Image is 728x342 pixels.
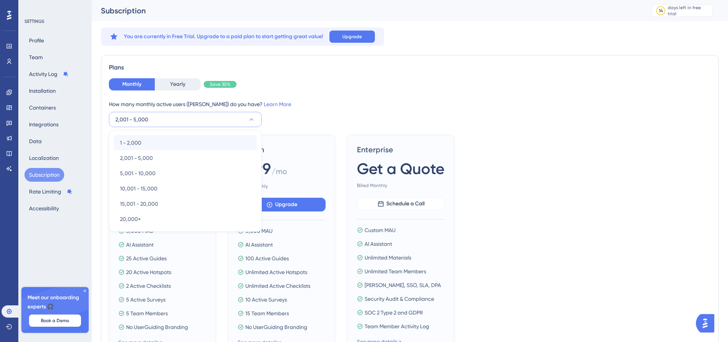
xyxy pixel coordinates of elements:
[365,253,411,262] span: Unlimited Materials
[245,254,289,263] span: 100 Active Guides
[659,8,663,14] div: 14
[668,5,710,17] div: days left in free trial
[126,281,171,290] span: 2 Active Checklists
[120,153,153,163] span: 2,001 - 5,000
[24,168,64,182] button: Subscription
[101,5,632,16] div: Subscription
[238,198,326,211] button: Upgrade
[245,268,307,277] span: Unlimited Active Hotspots
[114,211,257,227] button: 20,000+
[24,18,86,24] div: SETTINGS
[126,309,168,318] span: 5 Team Members
[24,202,63,215] button: Accessibility
[245,281,310,290] span: Unlimited Active Checklists
[126,323,188,332] span: No UserGuiding Branding
[357,158,444,179] span: Get a Quote
[24,34,49,47] button: Profile
[120,169,156,178] span: 5,001 - 10,000
[329,31,375,43] button: Upgrade
[245,295,287,304] span: 10 Active Surveys
[275,200,297,209] span: Upgrade
[126,240,154,249] span: AI Assistant
[120,184,157,193] span: 10,001 - 15,000
[24,134,46,148] button: Data
[126,254,167,263] span: 25 Active Guides
[120,199,158,208] span: 15,001 - 20,000
[24,84,60,98] button: Installation
[365,267,426,276] span: Unlimited Team Members
[238,183,326,189] span: Billed Monthly
[357,197,445,211] button: Schedule a Call
[245,323,307,332] span: No UserGuiding Branding
[365,308,423,317] span: SOC 2 Type 2 and GDPR
[155,78,201,90] button: Yearly
[24,67,73,81] button: Activity Log
[109,63,711,72] div: Plans
[126,295,165,304] span: 5 Active Surveys
[126,268,171,277] span: 20 Active Hotspots
[696,312,719,335] iframe: UserGuiding AI Assistant Launcher
[365,281,441,290] span: [PERSON_NAME], SSO, SLA, DPA
[114,196,257,211] button: 15,001 - 20,000
[109,78,155,90] button: Monthly
[29,315,81,327] button: Book a Demo
[365,322,429,331] span: Team Member Activity Log
[114,135,257,150] button: 1 - 2,000
[124,32,323,41] span: You are currently in Free Trial. Upgrade to a paid plan to start getting great value!
[357,182,445,189] span: Billed Monthly
[115,115,148,124] span: 2,001 - 5,000
[24,185,77,198] button: Rate Limiting
[24,101,60,115] button: Containers
[386,199,425,208] span: Schedule a Call
[24,50,47,64] button: Team
[120,215,141,224] span: 20,000+
[365,294,434,303] span: Security Audit & Compliance
[109,100,711,109] div: How many monthly active users ([PERSON_NAME]) do you have?
[114,150,257,166] button: 2,001 - 5,000
[210,81,230,87] span: Save 30%
[365,239,392,248] span: AI Assistant
[28,293,83,311] span: Meet our onboarding experts 🎧
[24,151,63,165] button: Localization
[24,118,63,131] button: Integrations
[264,101,291,107] a: Learn More
[357,144,445,155] span: Enterprise
[120,138,141,147] span: 1 - 2,000
[245,309,289,318] span: 15 Team Members
[365,226,396,235] span: Custom MAU
[272,166,287,180] span: / mo
[342,34,362,40] span: Upgrade
[114,166,257,181] button: 5,001 - 10,000
[238,144,326,155] span: Growth
[41,318,69,324] span: Book a Demo
[245,240,273,249] span: AI Assistant
[109,112,262,127] button: 2,001 - 5,000
[114,181,257,196] button: 10,001 - 15,000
